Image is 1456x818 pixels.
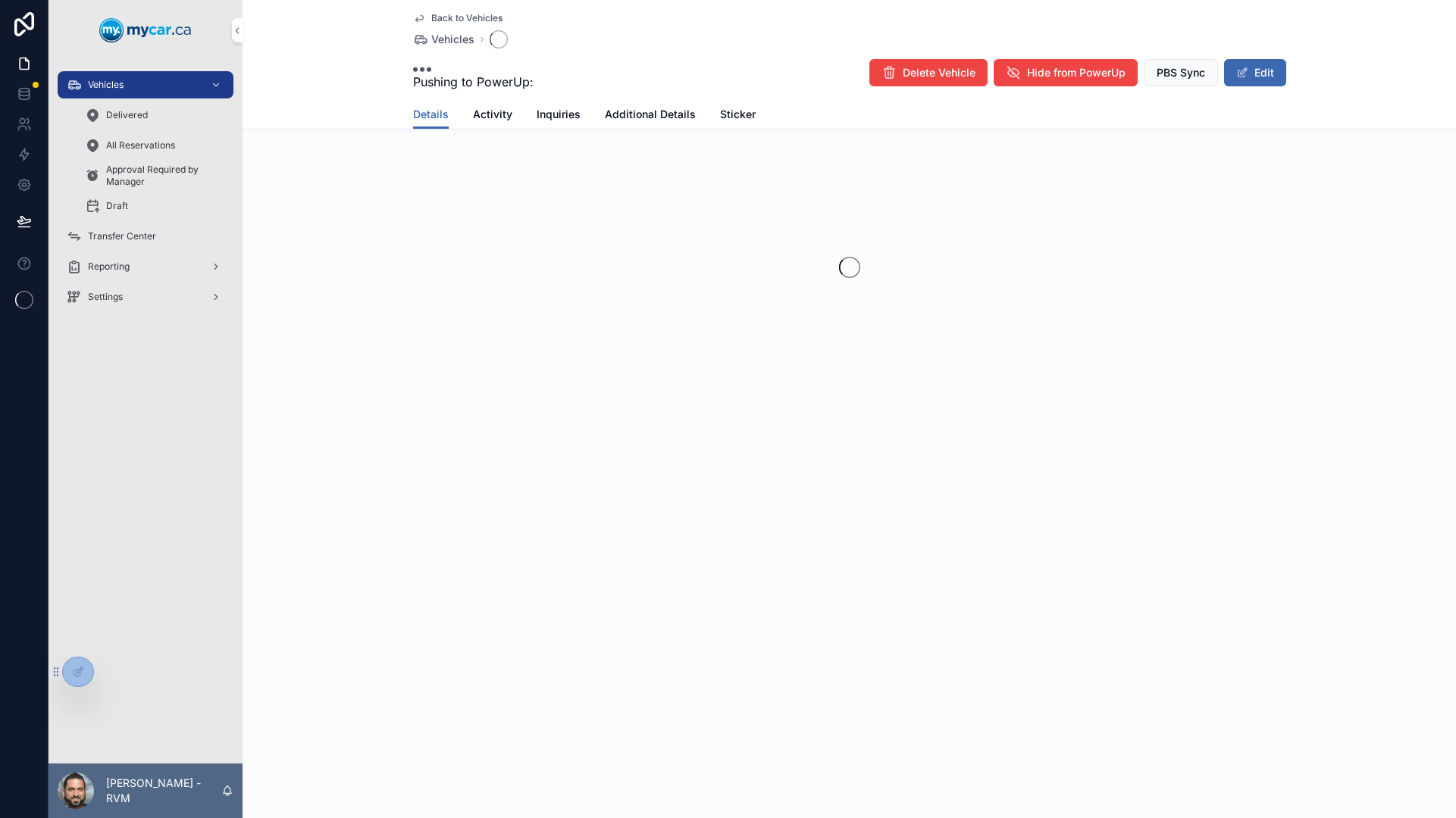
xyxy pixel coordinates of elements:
a: Back to Vehicles [413,12,503,24]
a: Delivered [76,101,233,129]
button: Delete Vehicle [869,59,988,86]
a: Additional Details [605,101,696,131]
a: Details [413,101,449,130]
a: Vehicles [413,32,474,47]
a: Draft [76,192,233,220]
span: All Reservations [106,139,175,151]
span: Delete Vehicle [903,65,975,80]
span: Pushing to PowerUp: [413,73,534,91]
a: Activity [473,101,512,131]
span: Hide from PowerUp [1027,65,1126,80]
span: Reporting [88,261,130,273]
span: Vehicles [88,79,124,91]
a: Inquiries [537,101,581,131]
button: Hide from PowerUp [994,59,1138,86]
button: PBS Sync [1144,59,1218,86]
span: Additional Details [605,107,696,122]
a: Sticker [720,101,756,131]
a: Approval Required by Manager [76,162,233,189]
p: [PERSON_NAME] - RVM [106,776,221,806]
img: App logo [99,18,192,42]
a: Reporting [58,253,233,280]
span: Details [413,107,449,122]
span: Activity [473,107,512,122]
span: Vehicles [431,32,474,47]
span: Back to Vehicles [431,12,503,24]
span: Sticker [720,107,756,122]
a: Transfer Center [58,223,233,250]
span: Approval Required by Manager [106,164,218,188]
a: All Reservations [76,132,233,159]
button: Edit [1224,59,1286,86]
span: Delivered [106,109,148,121]
a: Vehicles [58,71,233,98]
span: Draft [106,200,128,212]
a: Settings [58,283,233,311]
span: Settings [88,291,123,303]
span: PBS Sync [1157,65,1205,80]
div: scrollable content [49,61,243,330]
span: Inquiries [537,107,581,122]
span: Transfer Center [88,230,156,242]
